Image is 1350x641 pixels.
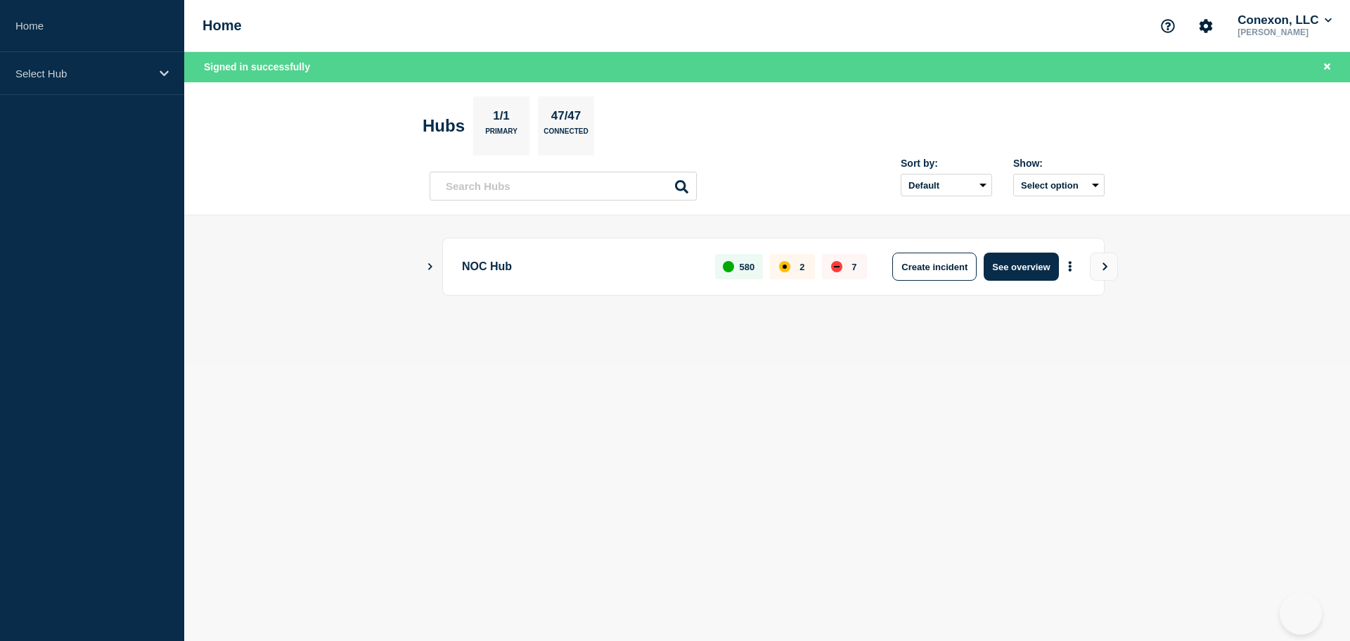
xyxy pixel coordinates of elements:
span: Signed in successfully [204,61,310,72]
button: More actions [1061,254,1079,280]
h1: Home [202,18,242,34]
p: [PERSON_NAME] [1235,27,1335,37]
div: up [723,261,734,272]
p: 47/47 [546,109,586,127]
div: Show: [1013,158,1105,169]
p: 2 [799,262,804,272]
p: 1/1 [488,109,515,127]
button: Close banner [1318,59,1336,75]
p: Select Hub [15,68,150,80]
button: Support [1153,11,1183,41]
iframe: Help Scout Beacon - Open [1280,592,1322,635]
p: Connected [544,127,588,142]
button: Show Connected Hubs [427,262,434,272]
div: down [831,261,842,272]
p: 580 [740,262,755,272]
button: Conexon, LLC [1235,13,1335,27]
input: Search Hubs [430,172,697,201]
p: NOC Hub [462,253,699,281]
p: 7 [851,262,856,272]
div: Sort by: [901,158,992,169]
div: affected [779,261,790,272]
button: Account settings [1191,11,1221,41]
select: Sort by [901,174,992,196]
p: Primary [485,127,517,142]
h2: Hubs [423,116,465,136]
button: See overview [984,253,1058,281]
button: Create incident [892,253,977,281]
button: View [1090,253,1118,281]
button: Select option [1013,174,1105,196]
